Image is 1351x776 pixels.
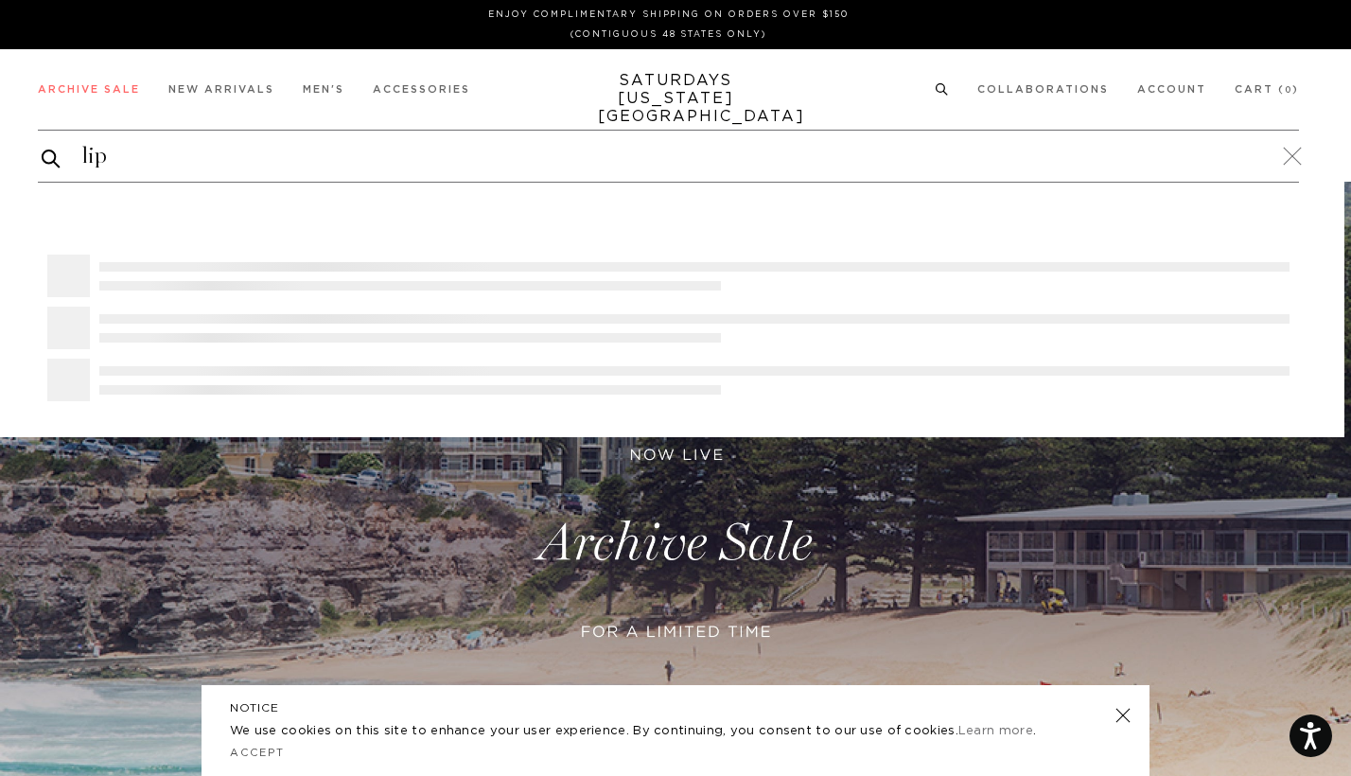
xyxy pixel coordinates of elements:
[977,84,1109,95] a: Collaborations
[45,8,1291,22] p: Enjoy Complimentary Shipping on Orders Over $150
[230,748,285,758] a: Accept
[38,141,1299,171] input: Search for...
[1137,84,1206,95] a: Account
[1285,86,1292,95] small: 0
[303,84,344,95] a: Men's
[45,27,1291,42] p: (Contiguous 48 States Only)
[38,84,140,95] a: Archive Sale
[230,699,1121,716] h5: NOTICE
[958,725,1033,737] a: Learn more
[1235,84,1299,95] a: Cart (0)
[598,72,754,126] a: SATURDAYS[US_STATE][GEOGRAPHIC_DATA]
[373,84,470,95] a: Accessories
[230,722,1054,741] p: We use cookies on this site to enhance your user experience. By continuing, you consent to our us...
[168,84,274,95] a: New Arrivals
